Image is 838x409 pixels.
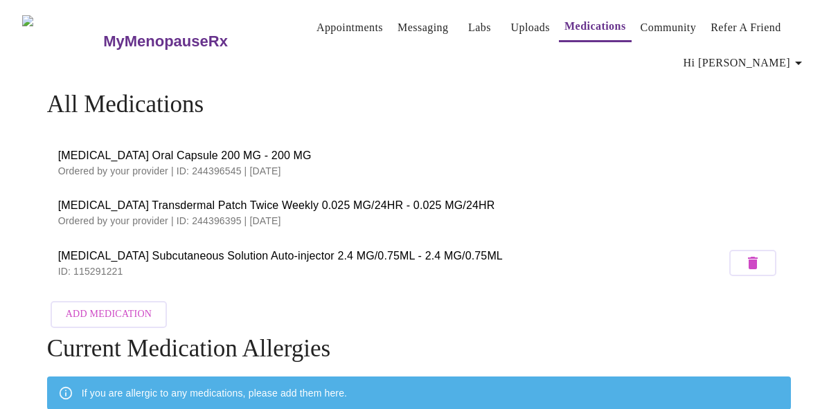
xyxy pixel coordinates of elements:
a: Appointments [317,18,383,37]
span: [MEDICAL_DATA] Oral Capsule 200 MG - 200 MG [58,147,781,164]
button: Medications [559,12,632,42]
span: Add Medication [66,306,152,323]
button: Labs [457,14,501,42]
button: Appointments [311,14,389,42]
a: Medications [564,17,626,36]
span: [MEDICAL_DATA] Subcutaneous Solution Auto-injector 2.4 MG/0.75ML - 2.4 MG/0.75ML [58,248,726,264]
h4: All Medications [47,91,792,118]
h3: MyMenopauseRx [103,33,228,51]
a: Messaging [398,18,448,37]
button: Hi [PERSON_NAME] [678,49,812,77]
div: If you are allergic to any medications, please add them here. [82,381,347,406]
a: MyMenopauseRx [102,17,283,66]
button: Community [635,14,702,42]
p: Ordered by your provider | ID: 244396545 | [DATE] [58,164,781,178]
button: Messaging [392,14,454,42]
span: Hi [PERSON_NAME] [684,53,807,73]
span: [MEDICAL_DATA] Transdermal Patch Twice Weekly 0.025 MG/24HR - 0.025 MG/24HR [58,197,781,214]
p: Ordered by your provider | ID: 244396395 | [DATE] [58,214,781,228]
button: Refer a Friend [705,14,787,42]
button: Add Medication [51,301,167,328]
img: MyMenopauseRx Logo [22,15,102,67]
a: Labs [468,18,491,37]
a: Uploads [510,18,550,37]
a: Refer a Friend [711,18,781,37]
h4: Current Medication Allergies [47,335,792,363]
button: Uploads [505,14,555,42]
p: ID: 115291221 [58,264,726,278]
a: Community [641,18,697,37]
